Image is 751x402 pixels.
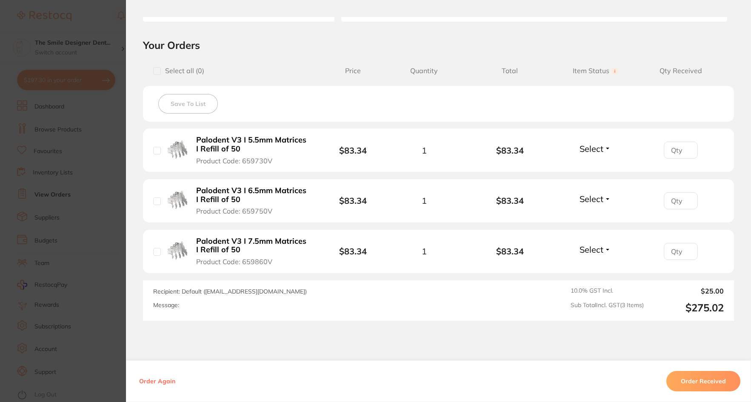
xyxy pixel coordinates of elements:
img: Palodent V3 I 5.5mm Matrices I Refill of 50 [167,140,187,160]
span: Select all ( 0 ) [161,67,204,75]
input: Qty [664,243,698,260]
span: Qty Received [638,67,724,75]
span: Product Code: 659860V [196,258,272,265]
img: Palodent V3 I 6.5mm Matrices I Refill of 50 [167,190,187,210]
span: Recipient: Default ( [EMAIL_ADDRESS][DOMAIN_NAME] ) [153,288,307,295]
b: Palodent V3 I 5.5mm Matrices I Refill of 50 [196,136,309,153]
span: 1 [422,145,427,155]
b: $83.34 [467,196,553,205]
button: Select [577,143,614,154]
input: Qty [664,142,698,159]
span: Select [580,194,603,204]
span: Product Code: 659730V [196,157,272,165]
h2: Your Orders [143,39,734,51]
button: Select [577,194,614,204]
span: Select [580,143,603,154]
span: Sub Total Incl. GST ( 3 Items) [571,302,644,314]
span: 1 [422,246,427,256]
b: $83.34 [339,246,367,257]
span: Select [580,244,603,255]
button: Palodent V3 I 6.5mm Matrices I Refill of 50 Product Code: 659750V [194,186,311,216]
img: Palodent V3 I 7.5mm Matrices I Refill of 50 [167,240,187,260]
b: $83.34 [467,246,553,256]
button: Order Received [666,371,740,391]
b: Palodent V3 I 6.5mm Matrices I Refill of 50 [196,186,309,204]
b: $83.34 [467,145,553,155]
b: $83.34 [339,195,367,206]
button: Palodent V3 I 7.5mm Matrices I Refill of 50 Product Code: 659860V [194,237,311,266]
label: Message: [153,302,179,309]
span: Quantity [381,67,467,75]
span: Product Code: 659750V [196,207,272,215]
output: $275.02 [651,302,724,314]
span: 1 [422,196,427,205]
button: Select [577,244,614,255]
button: Palodent V3 I 5.5mm Matrices I Refill of 50 Product Code: 659730V [194,135,311,165]
b: $83.34 [339,145,367,156]
input: Qty [664,192,698,209]
span: Price [324,67,381,75]
span: 10.0 % GST Incl. [571,287,644,295]
span: Total [467,67,553,75]
span: Item Status [553,67,638,75]
b: Palodent V3 I 7.5mm Matrices I Refill of 50 [196,237,309,254]
output: $25.00 [651,287,724,295]
button: Save To List [158,94,218,114]
button: Order Again [137,377,178,385]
